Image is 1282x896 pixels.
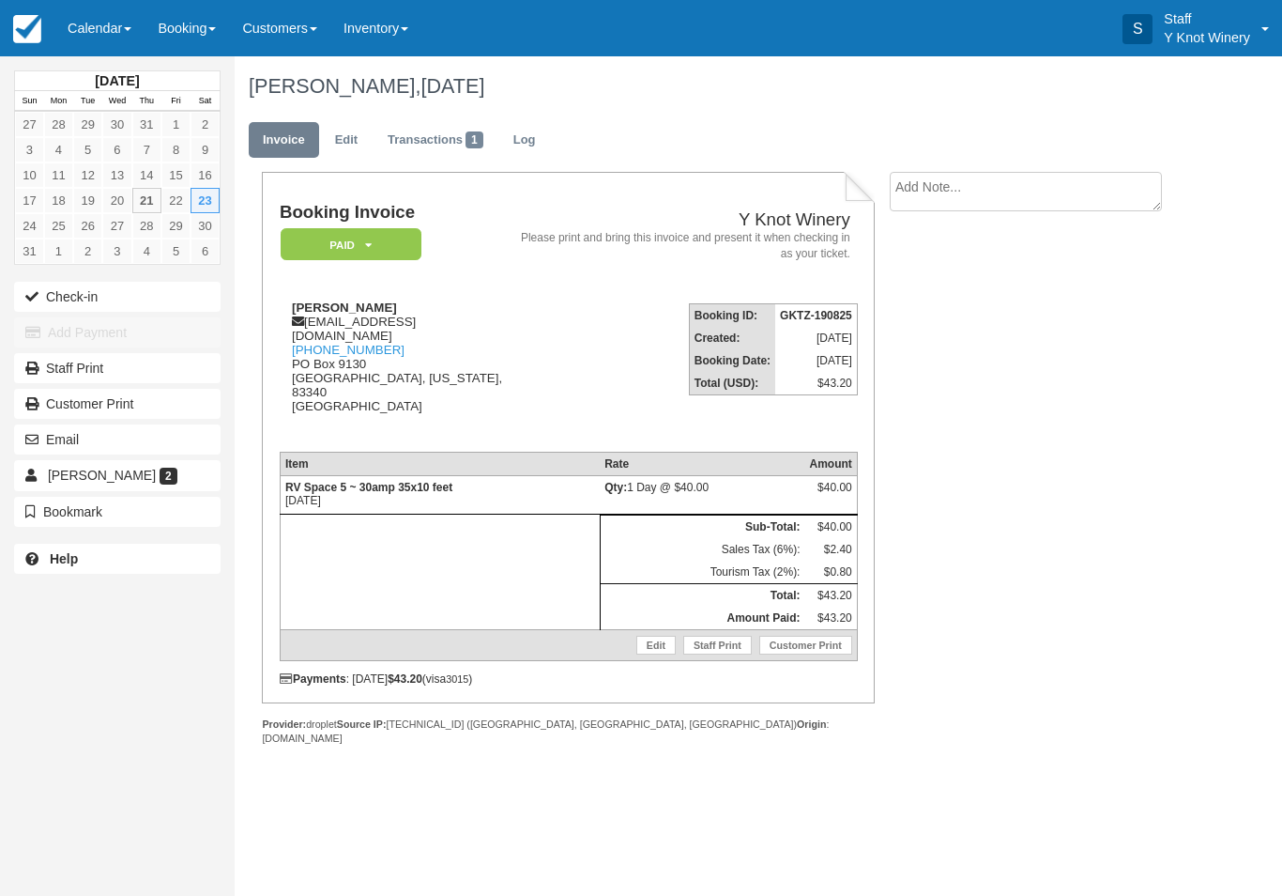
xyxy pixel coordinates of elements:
[280,672,346,686] strong: Payments
[73,188,102,213] a: 19
[600,584,804,608] th: Total:
[73,137,102,162] a: 5
[804,607,857,630] td: $43.20
[191,91,220,112] th: Sat
[44,188,73,213] a: 18
[292,301,397,315] strong: [PERSON_NAME]
[775,327,857,349] td: [DATE]
[95,73,139,88] strong: [DATE]
[44,91,73,112] th: Mon
[160,468,177,485] span: 2
[249,75,1183,98] h1: [PERSON_NAME],
[689,304,775,328] th: Booking ID:
[600,453,804,476] th: Rate
[132,239,161,264] a: 4
[161,112,191,137] a: 1
[15,137,44,162] a: 3
[102,188,131,213] a: 20
[689,372,775,395] th: Total (USD):
[280,301,512,437] div: [EMAIL_ADDRESS][DOMAIN_NAME] PO Box 9130 [GEOGRAPHIC_DATA], [US_STATE], 83340 [GEOGRAPHIC_DATA]
[804,538,857,561] td: $2.40
[321,122,372,159] a: Edit
[280,453,600,476] th: Item
[15,213,44,239] a: 24
[292,343,404,357] a: [PHONE_NUMBER]
[775,372,857,395] td: $43.20
[775,349,857,372] td: [DATE]
[388,672,422,686] strong: $43.20
[44,162,73,188] a: 11
[14,425,221,455] button: Email
[161,213,191,239] a: 29
[48,468,156,483] span: [PERSON_NAME]
[161,91,191,112] th: Fri
[44,239,73,264] a: 1
[191,213,220,239] a: 30
[191,137,220,162] a: 9
[102,91,131,112] th: Wed
[374,122,497,159] a: Transactions1
[102,239,131,264] a: 3
[15,112,44,137] a: 27
[73,213,102,239] a: 26
[44,213,73,239] a: 25
[499,122,550,159] a: Log
[14,460,221,490] a: [PERSON_NAME] 2
[132,213,161,239] a: 28
[15,162,44,188] a: 10
[804,584,857,608] td: $43.20
[759,636,852,655] a: Customer Print
[50,551,78,566] b: Help
[804,516,857,539] td: $40.00
[604,481,627,494] strong: Qty
[465,131,483,148] span: 1
[689,349,775,372] th: Booking Date:
[520,230,850,262] address: Please print and bring this invoice and present it when checking in as your ticket.
[337,718,387,730] strong: Source IP:
[809,481,851,509] div: $40.00
[683,636,752,655] a: Staff Print
[132,162,161,188] a: 14
[600,538,804,561] td: Sales Tax (6%):
[249,122,319,159] a: Invoice
[15,239,44,264] a: 31
[132,112,161,137] a: 31
[1164,9,1250,28] p: Staff
[14,544,221,574] a: Help
[600,476,804,515] td: 1 Day @ $40.00
[285,481,452,494] strong: RV Space 5 ~ 30amp 35x10 feet
[636,636,676,655] a: Edit
[161,188,191,213] a: 22
[132,137,161,162] a: 7
[600,607,804,630] th: Amount Paid:
[132,91,161,112] th: Thu
[280,203,512,223] h1: Booking Invoice
[191,162,220,188] a: 16
[14,389,221,419] a: Customer Print
[797,718,826,730] strong: Origin
[15,188,44,213] a: 17
[161,162,191,188] a: 15
[1122,14,1152,44] div: S
[102,213,131,239] a: 27
[804,561,857,584] td: $0.80
[280,227,415,262] a: Paid
[14,353,221,383] a: Staff Print
[73,91,102,112] th: Tue
[420,74,484,98] span: [DATE]
[14,282,221,312] button: Check-in
[14,317,221,348] button: Add Payment
[780,309,852,322] strong: GKTZ-190825
[804,453,857,476] th: Amount
[280,672,858,686] div: : [DATE] (visa )
[446,673,468,685] small: 3015
[44,137,73,162] a: 4
[102,137,131,162] a: 6
[44,112,73,137] a: 28
[15,91,44,112] th: Sun
[689,327,775,349] th: Created:
[191,188,220,213] a: 23
[161,239,191,264] a: 5
[262,718,875,746] div: droplet [TECHNICAL_ID] ([GEOGRAPHIC_DATA], [GEOGRAPHIC_DATA], [GEOGRAPHIC_DATA]) : [DOMAIN_NAME]
[13,15,41,43] img: checkfront-main-nav-mini-logo.png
